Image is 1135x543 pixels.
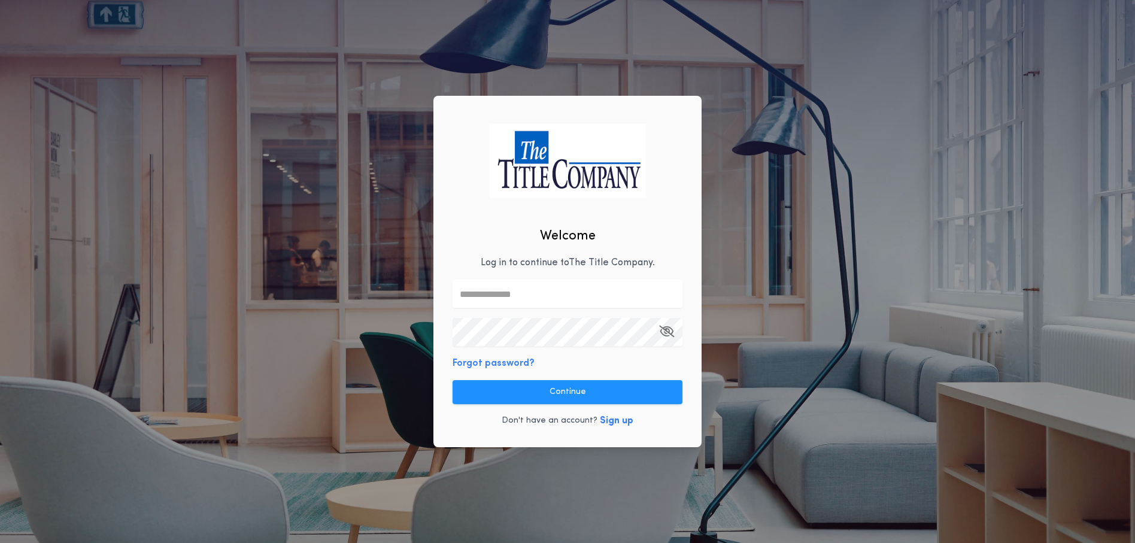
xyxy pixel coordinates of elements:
[659,318,674,347] button: Open Keeper Popup
[453,356,535,371] button: Forgot password?
[481,256,655,270] p: Log in to continue to The Title Company .
[453,380,682,404] button: Continue
[453,318,682,347] input: Open Keeper Popup
[489,124,646,198] img: logo
[540,226,596,246] h2: Welcome
[502,415,597,427] p: Don't have an account?
[600,414,633,428] button: Sign up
